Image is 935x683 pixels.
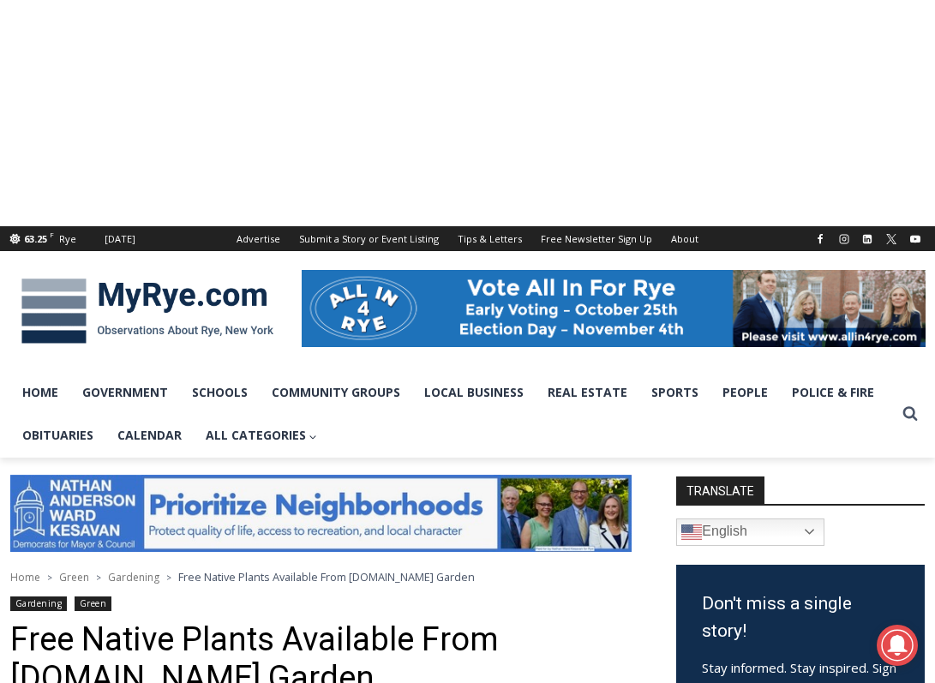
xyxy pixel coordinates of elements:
a: Advertise [227,226,290,251]
a: Facebook [810,229,830,249]
img: MyRye.com [10,267,285,356]
a: Instagram [834,229,854,249]
a: Local Business [412,371,536,414]
a: Community Groups [260,371,412,414]
a: Submit a Story or Event Listing [290,226,448,251]
img: All in for Rye [302,270,926,347]
img: en [681,522,702,542]
a: Home [10,570,40,584]
a: X [881,229,902,249]
a: Gardening [108,570,159,584]
a: Calendar [105,414,194,457]
span: F [50,230,54,239]
div: [DATE] [105,231,135,247]
span: All Categories [206,426,318,445]
h3: Don't miss a single story! [702,590,899,644]
a: People [710,371,780,414]
a: Sports [639,371,710,414]
span: 63.25 [24,232,47,245]
a: Police & Fire [780,371,886,414]
a: About [662,226,708,251]
a: Schools [180,371,260,414]
a: YouTube [905,229,926,249]
nav: Primary Navigation [10,371,895,458]
nav: Breadcrumbs [10,568,632,585]
span: > [166,572,171,584]
a: Green [59,570,89,584]
strong: TRANSLATE [676,476,764,504]
a: Gardening [10,596,68,611]
a: Government [70,371,180,414]
a: All Categories [194,414,330,457]
button: View Search Form [895,398,926,429]
a: English [676,518,824,546]
div: Rye [59,231,76,247]
a: Free Newsletter Sign Up [531,226,662,251]
a: Obituaries [10,414,105,457]
span: > [47,572,52,584]
nav: Secondary Navigation [227,226,708,251]
a: Green [75,596,112,611]
a: Tips & Letters [448,226,531,251]
a: Linkedin [857,229,878,249]
span: > [96,572,101,584]
span: Free Native Plants Available From [DOMAIN_NAME] Garden [178,569,475,584]
a: Real Estate [536,371,639,414]
a: Home [10,371,70,414]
